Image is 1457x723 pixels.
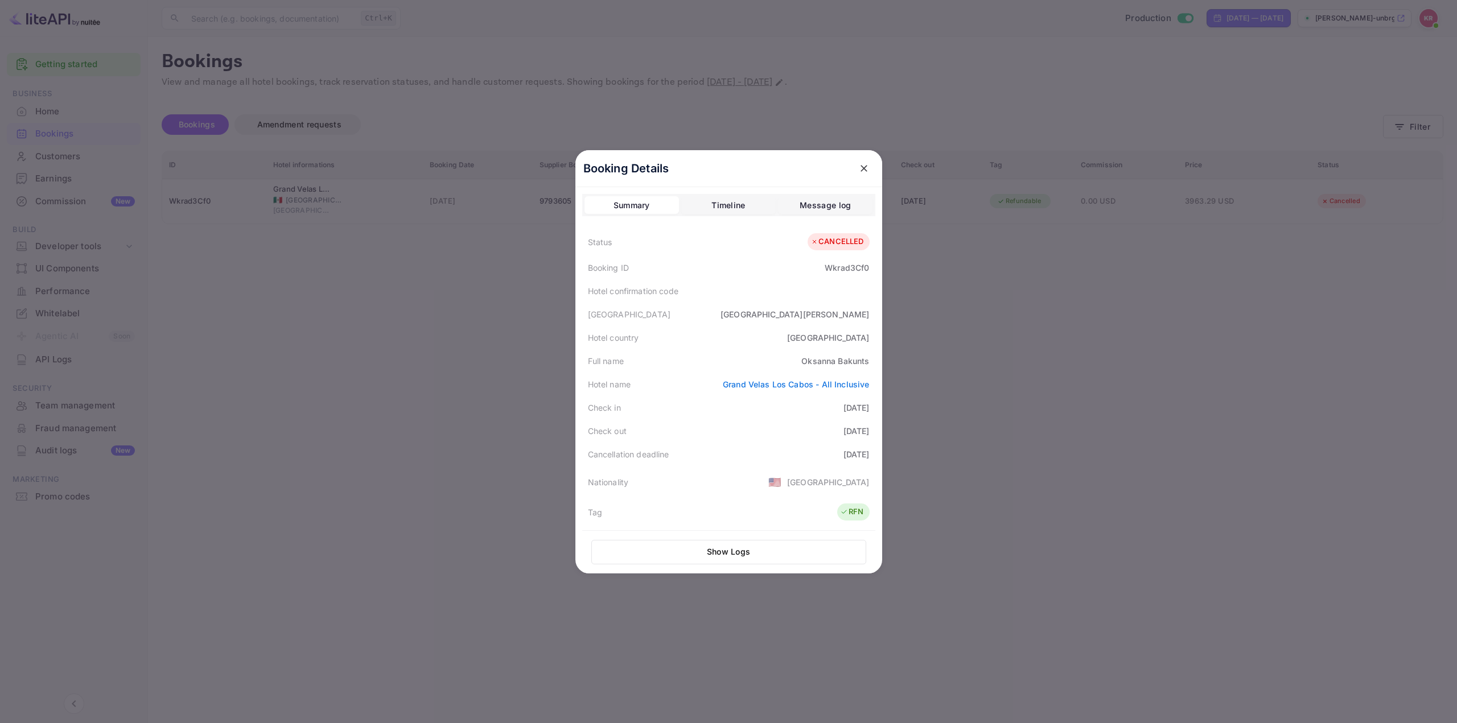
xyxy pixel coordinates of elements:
[825,262,869,274] div: Wkrad3Cf0
[588,262,629,274] div: Booking ID
[801,355,869,367] div: Oksanna Bakunts
[588,378,631,390] div: Hotel name
[800,199,851,212] div: Message log
[588,236,612,248] div: Status
[614,199,650,212] div: Summary
[588,425,627,437] div: Check out
[588,402,621,414] div: Check in
[588,332,639,344] div: Hotel country
[681,196,776,214] button: Timeline
[711,199,745,212] div: Timeline
[840,506,863,518] div: RFN
[854,158,874,179] button: close
[787,476,870,488] div: [GEOGRAPHIC_DATA]
[588,506,602,518] div: Tag
[723,379,870,389] a: Grand Velas Los Cabos - All Inclusive
[583,160,669,177] p: Booking Details
[843,425,870,437] div: [DATE]
[810,236,863,247] div: CANCELLED
[778,196,872,214] button: Message log
[585,196,679,214] button: Summary
[721,308,870,320] div: [GEOGRAPHIC_DATA][PERSON_NAME]
[588,355,624,367] div: Full name
[843,402,870,414] div: [DATE]
[787,332,870,344] div: [GEOGRAPHIC_DATA]
[591,540,866,564] button: Show Logs
[588,285,678,297] div: Hotel confirmation code
[588,448,669,460] div: Cancellation deadline
[843,448,870,460] div: [DATE]
[588,308,671,320] div: [GEOGRAPHIC_DATA]
[768,472,781,492] span: United States
[588,476,629,488] div: Nationality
